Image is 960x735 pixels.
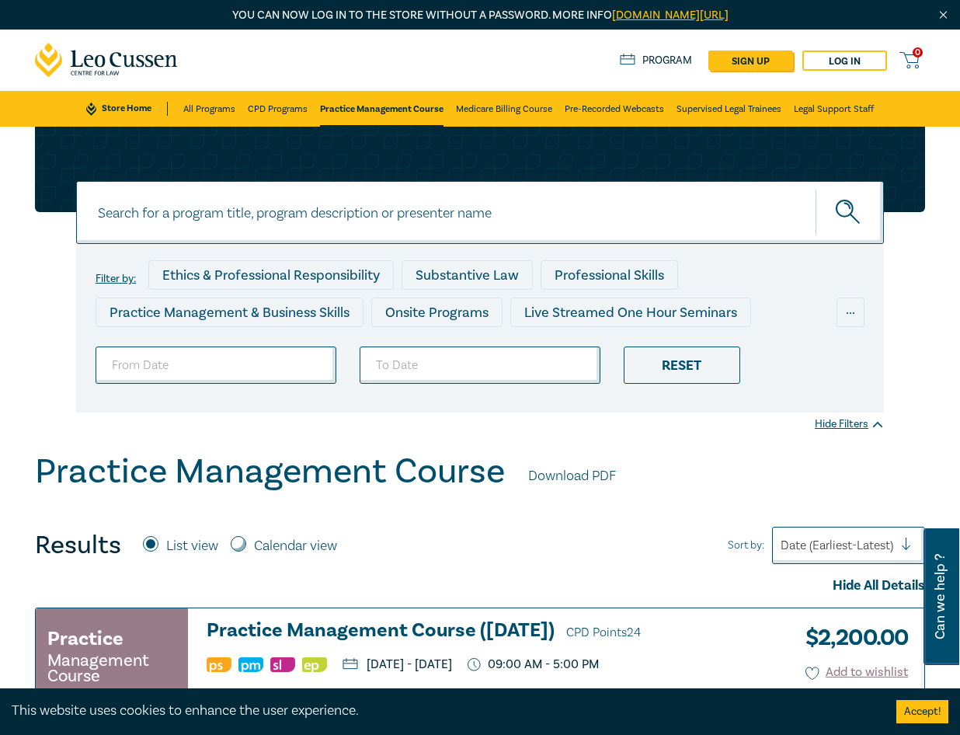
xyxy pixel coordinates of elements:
[207,657,231,672] img: Professional Skills
[47,625,123,653] h3: Practice
[207,620,762,643] h3: Practice Management Course ([DATE])
[468,657,599,672] p: 09:00 AM - 5:00 PM
[12,701,873,721] div: This website uses cookies to enhance the user experience.
[402,260,533,290] div: Substantive Law
[510,298,751,327] div: Live Streamed One Hour Seminars
[802,51,887,71] a: Log in
[528,466,616,486] a: Download PDF
[35,576,925,596] div: Hide All Details
[35,451,505,492] h1: Practice Management Course
[566,625,641,640] span: CPD Points 24
[937,9,950,22] img: Close
[343,658,452,671] p: [DATE] - [DATE]
[302,657,327,672] img: Ethics & Professional Responsibility
[248,91,308,127] a: CPD Programs
[76,181,884,244] input: Search for a program title, program description or presenter name
[35,7,925,24] p: You can now log in to the store without a password. More info
[815,416,884,432] div: Hide Filters
[96,298,363,327] div: Practice Management & Business Skills
[728,537,764,554] span: Sort by:
[183,91,235,127] a: All Programs
[541,260,678,290] div: Professional Skills
[86,102,168,116] a: Store Home
[270,657,295,672] img: Substantive Law
[624,347,740,384] div: Reset
[794,91,874,127] a: Legal Support Staff
[677,91,781,127] a: Supervised Legal Trainees
[96,273,136,285] label: Filter by:
[207,620,762,643] a: Practice Management Course ([DATE]) CPD Points24
[320,91,443,127] a: Practice Management Course
[396,335,642,364] div: Live Streamed Practical Workshops
[913,47,923,57] span: 0
[254,536,337,556] label: Calendar view
[166,536,218,556] label: List view
[456,91,552,127] a: Medicare Billing Course
[238,657,263,672] img: Practice Management & Business Skills
[360,347,600,384] input: To Date
[620,54,692,68] a: Program
[781,537,784,554] input: Sort by
[148,260,394,290] div: Ethics & Professional Responsibility
[47,653,176,684] small: Management Course
[896,700,948,723] button: Accept cookies
[96,335,388,364] div: Live Streamed Conferences and Intensives
[35,530,121,561] h4: Results
[612,8,729,23] a: [DOMAIN_NAME][URL]
[708,51,793,71] a: sign up
[805,664,909,681] button: Add to wishlist
[371,298,503,327] div: Onsite Programs
[837,298,864,327] div: ...
[933,538,948,656] span: Can we help ?
[565,91,664,127] a: Pre-Recorded Webcasts
[794,620,908,656] h3: $ 2,200.00
[96,347,336,384] input: From Date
